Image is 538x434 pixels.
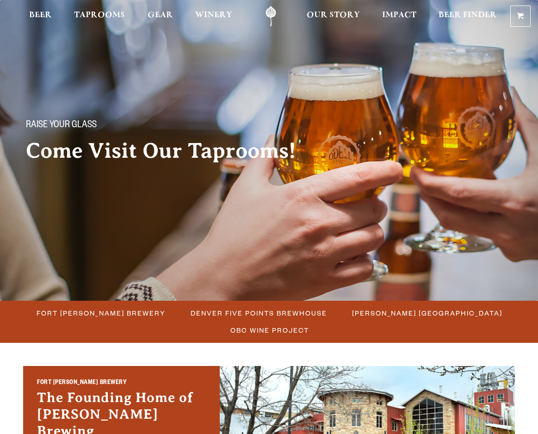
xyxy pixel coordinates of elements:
[352,306,502,320] span: [PERSON_NAME] [GEOGRAPHIC_DATA]
[301,6,366,27] a: Our Story
[307,12,360,19] span: Our Story
[37,306,166,320] span: Fort [PERSON_NAME] Brewery
[68,6,131,27] a: Taprooms
[191,306,327,320] span: Denver Five Points Brewhouse
[31,306,170,320] a: Fort [PERSON_NAME] Brewery
[23,6,58,27] a: Beer
[433,6,503,27] a: Beer Finder
[37,378,206,389] h2: Fort [PERSON_NAME] Brewery
[254,6,288,27] a: Odell Home
[26,120,97,132] span: Raise your glass
[376,6,422,27] a: Impact
[195,12,232,19] span: Winery
[142,6,179,27] a: Gear
[346,306,507,320] a: [PERSON_NAME] [GEOGRAPHIC_DATA]
[148,12,173,19] span: Gear
[382,12,416,19] span: Impact
[230,323,309,337] span: OBC Wine Project
[74,12,125,19] span: Taprooms
[26,139,315,162] h2: Come Visit Our Taprooms!
[439,12,497,19] span: Beer Finder
[29,12,52,19] span: Beer
[185,306,332,320] a: Denver Five Points Brewhouse
[225,323,314,337] a: OBC Wine Project
[189,6,238,27] a: Winery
